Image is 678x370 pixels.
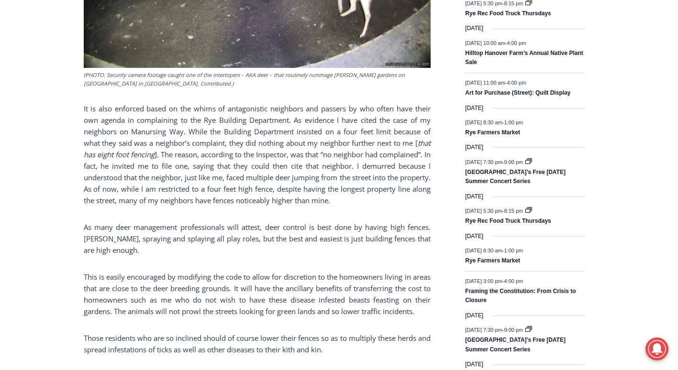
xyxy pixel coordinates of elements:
[3,98,94,135] span: Open Tues. - Sun. [PHONE_NUMBER]
[465,288,576,305] a: Framing the Constitution: From Crisis to Closure
[465,232,483,241] time: [DATE]
[507,80,526,86] span: 4:00 pm
[465,80,505,86] span: [DATE] 11:00 am
[465,129,520,137] a: Rye Farmers Market
[504,119,523,125] span: 1:00 pm
[507,40,526,45] span: 4:00 pm
[84,71,431,87] figcaption: (PHOTO: Security camera footage caught one of the interlopers – AKA deer – that routinely rummage...
[465,50,583,66] a: Hilltop Hanover Farm’s Annual Native Plant Sale
[465,278,523,284] time: -
[250,95,444,117] span: Intern @ [DOMAIN_NAME]
[465,89,570,97] a: Art for Purchase (Street): Quilt Display
[98,60,136,114] div: Located at [STREET_ADDRESS][PERSON_NAME]
[465,80,526,86] time: -
[465,337,566,353] a: [GEOGRAPHIC_DATA]’s Free [DATE] Summer Concert Series
[465,248,502,253] span: [DATE] 8:30 am
[504,248,523,253] span: 1:00 pm
[84,138,431,159] em: that has eight foot fencing
[465,192,483,201] time: [DATE]
[242,0,452,93] div: "I learned about the history of a place I’d honestly never considered even as a resident of [GEOG...
[465,143,483,152] time: [DATE]
[504,159,523,164] span: 9:00 pm
[465,208,502,214] span: [DATE] 5:30 pm
[465,278,502,284] span: [DATE] 3:00 pm
[504,278,523,284] span: 4:00 pm
[465,208,524,214] time: -
[465,248,523,253] time: -
[465,10,551,18] a: Rye Rec Food Truck Thursdays
[465,104,483,113] time: [DATE]
[465,218,551,225] a: Rye Rec Food Truck Thursdays
[465,119,523,125] time: -
[84,221,431,256] p: As many deer management professionals will attest, deer control is best done by having high fence...
[84,271,431,317] p: This is easily encouraged by modifying the code to allow for discretion to the homeowners living ...
[465,327,524,333] time: -
[465,311,483,320] time: [DATE]
[465,40,526,45] time: -
[84,103,431,206] p: It is also enforced based on the whims of antagonistic neighbors and passers by who often have th...
[465,24,483,33] time: [DATE]
[465,327,502,333] span: [DATE] 7:30 pm
[0,96,96,119] a: Open Tues. - Sun. [PHONE_NUMBER]
[465,360,483,369] time: [DATE]
[504,208,523,214] span: 8:15 pm
[465,159,524,164] time: -
[465,40,505,45] span: [DATE] 10:00 am
[230,93,464,119] a: Intern @ [DOMAIN_NAME]
[465,257,520,265] a: Rye Farmers Market
[465,159,502,164] span: [DATE] 7:30 pm
[465,119,502,125] span: [DATE] 8:30 am
[504,327,523,333] span: 9:00 pm
[465,169,566,185] a: [GEOGRAPHIC_DATA]’s Free [DATE] Summer Concert Series
[84,332,431,355] p: Those residents who are so inclined should of course lower their fences so as to multiply these h...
